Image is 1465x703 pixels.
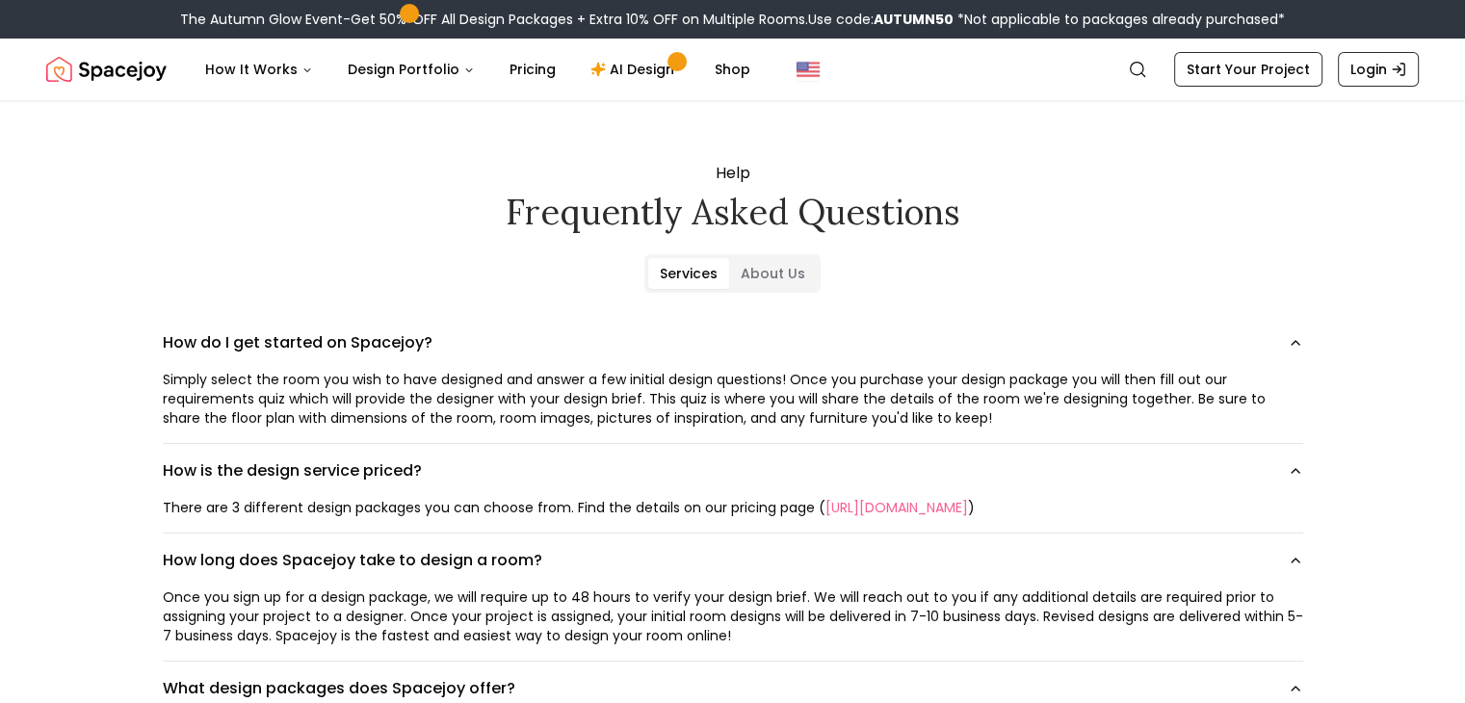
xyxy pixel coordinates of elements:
a: Pricing [494,50,571,89]
div: How is the design service priced? [163,498,1303,533]
nav: Main [190,50,766,89]
a: AI Design [575,50,695,89]
button: About Us [729,258,817,289]
div: How long does Spacejoy take to design a room? [163,587,1303,661]
div: There are 3 different design packages you can choose from. Find the details on our pricing page ( ) [163,498,1303,517]
button: How It Works [190,50,328,89]
div: The Autumn Glow Event-Get 50% OFF All Design Packages + Extra 10% OFF on Multiple Rooms. [180,10,1285,29]
a: Shop [699,50,766,89]
div: Simply select the room you wish to have designed and answer a few initial design questions! Once ... [163,370,1303,428]
div: Help [132,162,1334,231]
a: Start Your Project [1174,52,1322,87]
button: Design Portfolio [332,50,490,89]
nav: Global [46,39,1419,100]
b: AUTUMN50 [874,10,954,29]
div: How do I get started on Spacejoy? [163,370,1303,443]
span: *Not applicable to packages already purchased* [954,10,1285,29]
button: Services [648,258,729,289]
h2: Frequently asked questions [132,193,1334,231]
button: How do I get started on Spacejoy? [163,316,1303,370]
span: Use code: [808,10,954,29]
button: How long does Spacejoy take to design a room? [163,534,1303,587]
div: Once you sign up for a design package, we will require up to 48 hours to verify your design brief... [163,587,1303,645]
img: United States [797,58,820,81]
a: Spacejoy [46,50,167,89]
button: How is the design service priced? [163,444,1303,498]
img: Spacejoy Logo [46,50,167,89]
a: [URL][DOMAIN_NAME] [825,498,968,517]
a: Login [1338,52,1419,87]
